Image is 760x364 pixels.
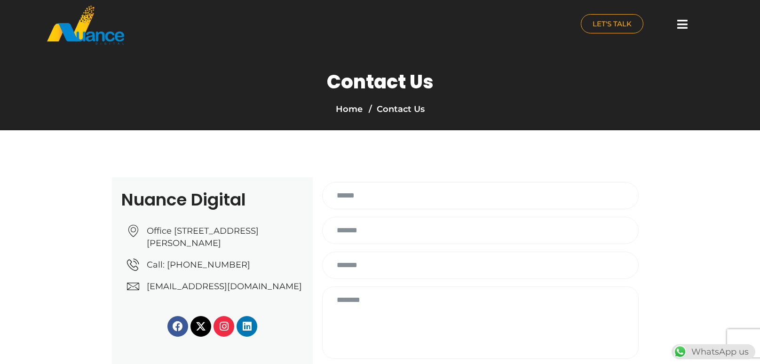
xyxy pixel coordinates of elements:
[366,103,425,116] li: Contact Us
[46,5,125,46] img: nuance-qatar_logo
[327,71,434,93] h1: Contact Us
[672,344,755,359] div: WhatsApp us
[127,280,303,293] a: [EMAIL_ADDRESS][DOMAIN_NAME]
[144,280,302,293] span: [EMAIL_ADDRESS][DOMAIN_NAME]
[121,191,303,208] h2: Nuance Digital
[127,259,303,271] a: Call: [PHONE_NUMBER]
[144,225,304,249] span: Office [STREET_ADDRESS][PERSON_NAME]
[672,347,755,357] a: WhatsAppWhatsApp us
[144,259,250,271] span: Call: [PHONE_NUMBER]
[593,20,632,27] span: LET'S TALK
[46,5,375,46] a: nuance-qatar_logo
[336,104,363,114] a: Home
[673,344,688,359] img: WhatsApp
[127,225,303,249] a: Office [STREET_ADDRESS][PERSON_NAME]
[581,14,643,33] a: LET'S TALK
